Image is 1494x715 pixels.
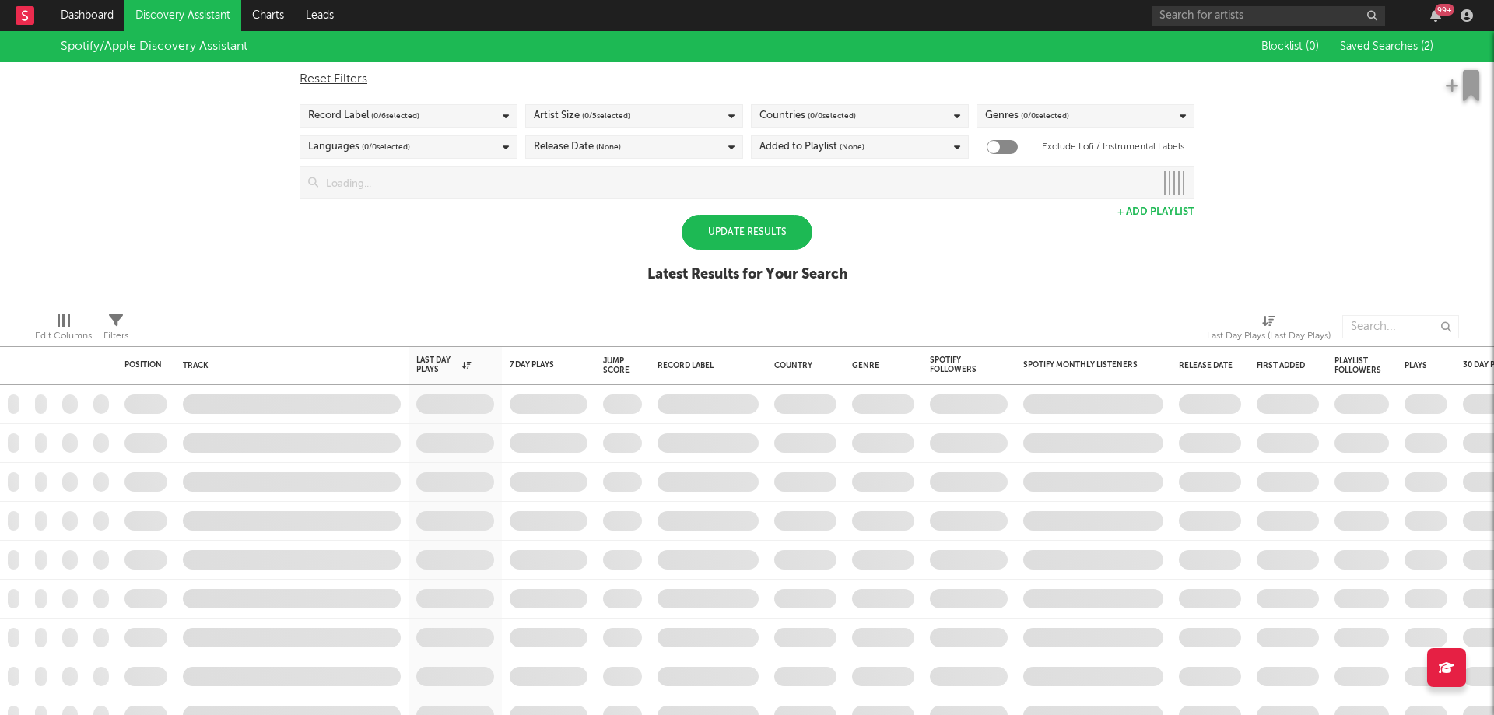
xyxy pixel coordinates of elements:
div: Edit Columns [35,327,92,345]
span: ( 0 / 0 selected) [808,107,856,125]
div: Last Day Plays (Last Day Plays) [1207,327,1331,345]
span: Blocklist [1261,41,1319,52]
div: Spotify/Apple Discovery Assistant [61,37,247,56]
span: (None) [840,138,864,156]
span: ( 0 / 6 selected) [371,107,419,125]
div: Artist Size [534,107,630,125]
button: Saved Searches (2) [1335,40,1433,53]
div: Spotify Followers [930,356,984,374]
div: Playlist Followers [1334,356,1381,375]
span: ( 0 ) [1306,41,1319,52]
div: Update Results [682,215,812,250]
div: Release Date [1179,361,1233,370]
div: Added to Playlist [759,138,864,156]
span: (None) [596,138,621,156]
div: Latest Results for Your Search [647,265,847,284]
div: Last Day Plays (Last Day Plays) [1207,307,1331,352]
div: Record Label [658,361,751,370]
div: Languages [308,138,410,156]
div: 99 + [1435,4,1454,16]
div: Release Date [534,138,621,156]
div: Plays [1405,361,1427,370]
div: Genres [985,107,1069,125]
span: ( 0 / 5 selected) [582,107,630,125]
div: Country [774,361,829,370]
input: Search for artists [1152,6,1385,26]
div: Reset Filters [300,70,1194,89]
div: Track [183,361,393,370]
div: Edit Columns [35,307,92,352]
div: Jump Score [603,356,630,375]
div: Genre [852,361,907,370]
span: Saved Searches [1340,41,1433,52]
div: Position [124,360,162,370]
div: Filters [103,327,128,345]
button: + Add Playlist [1117,207,1194,217]
input: Search... [1342,315,1459,338]
div: Filters [103,307,128,352]
button: 99+ [1430,9,1441,22]
input: Loading... [318,167,1155,198]
div: 7 Day Plays [510,360,564,370]
span: ( 0 / 0 selected) [362,138,410,156]
div: Record Label [308,107,419,125]
span: ( 0 / 0 selected) [1021,107,1069,125]
div: Countries [759,107,856,125]
div: Last Day Plays [416,356,471,374]
div: First Added [1257,361,1311,370]
div: Spotify Monthly Listeners [1023,360,1140,370]
span: ( 2 ) [1421,41,1433,52]
label: Exclude Lofi / Instrumental Labels [1042,138,1184,156]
